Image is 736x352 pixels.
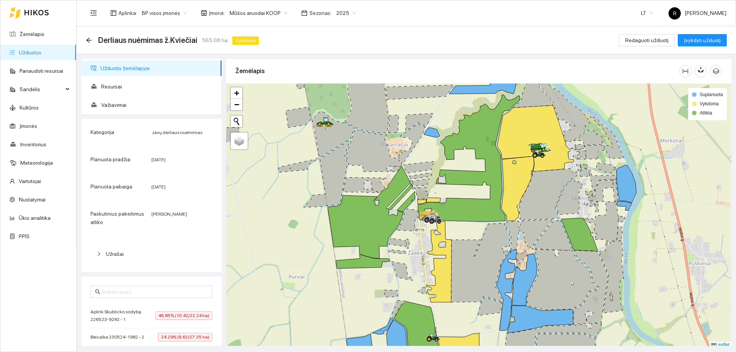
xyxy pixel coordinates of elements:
button: column-width [679,65,692,77]
span: Įmonė : [209,9,225,17]
span: Sandėlis [20,82,63,97]
span: Vykdoma [232,36,259,45]
span: Planuota pradžia [90,156,130,162]
span: arrow-left [86,37,92,43]
a: Layers [231,133,248,149]
span: + [234,88,239,98]
span: R [673,7,677,20]
a: Įmonės [20,123,37,129]
a: Nustatymai [19,196,46,203]
span: [PERSON_NAME] [669,10,726,16]
span: shop [201,10,207,16]
div: Žemėlapis [235,60,679,82]
span: Sezonas : [309,9,332,17]
span: 24.29% (6.62/27.25 ha) [158,333,212,341]
span: Derliaus nuėmimas ž.Kviečiai [98,34,197,46]
span: Užrašai [106,251,124,257]
a: Kultūros [20,105,39,111]
span: Vykdoma [700,101,719,106]
button: menu-fold [86,5,101,21]
input: Ieškoti lauko [102,288,208,296]
span: 565.08 ha [202,36,228,44]
span: calendar [301,10,307,16]
span: layout [110,10,117,16]
button: Initiate a new search [231,116,242,127]
span: BP visos įmonės [142,7,187,19]
span: 46.85% (10.42/22.24 ha) [155,311,212,320]
span: Atlikta [700,110,712,116]
a: Leaflet [711,342,729,347]
span: Kategorija [90,129,114,135]
span: Resursai [101,79,215,94]
span: Beicalka 230524-1982 - 2 [90,333,148,341]
a: Panaudoti resursai [20,68,63,74]
span: Aplinka : [118,9,137,17]
span: column-width [680,68,691,74]
span: [PERSON_NAME] [151,211,187,217]
span: Įvykdyti užduotį [684,36,721,44]
span: Užduotis žemėlapyje [100,61,215,76]
div: Užrašai [90,245,212,263]
a: Inventorius [20,141,46,147]
button: Redaguoti užduotį [619,34,675,46]
span: Suplanuota [700,92,723,97]
span: Mūšos aruodai KOOP [230,7,287,19]
span: LT [641,7,653,19]
span: − [234,100,239,109]
span: Javų derliaus nuėmimas [151,130,202,135]
span: Planuota pabaiga [90,183,132,190]
a: Redaguoti užduotį [619,37,675,43]
a: PPIS [19,233,30,239]
span: [DATE] [151,184,166,190]
span: search [95,289,100,295]
div: Atgal [86,37,92,44]
a: Zoom in [231,87,242,99]
span: right [97,252,101,256]
a: Užduotys [19,49,41,56]
a: Meteorologija [20,160,53,166]
span: Paskutinius pakeitimus atliko [90,211,144,225]
span: menu-fold [90,10,97,16]
span: [DATE] [151,157,166,162]
a: Ūkio analitika [19,215,51,221]
a: Žemėlapis [20,31,44,37]
span: Aplink Skublicko sodybą 226523-9282 - 1 [90,308,155,323]
a: Zoom out [231,99,242,110]
span: Redaguoti užduotį [625,36,669,44]
a: Vartotojai [19,178,41,184]
span: Važiavimai [101,97,215,113]
button: Įvykdyti užduotį [678,34,727,46]
span: 2025 [336,7,356,19]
